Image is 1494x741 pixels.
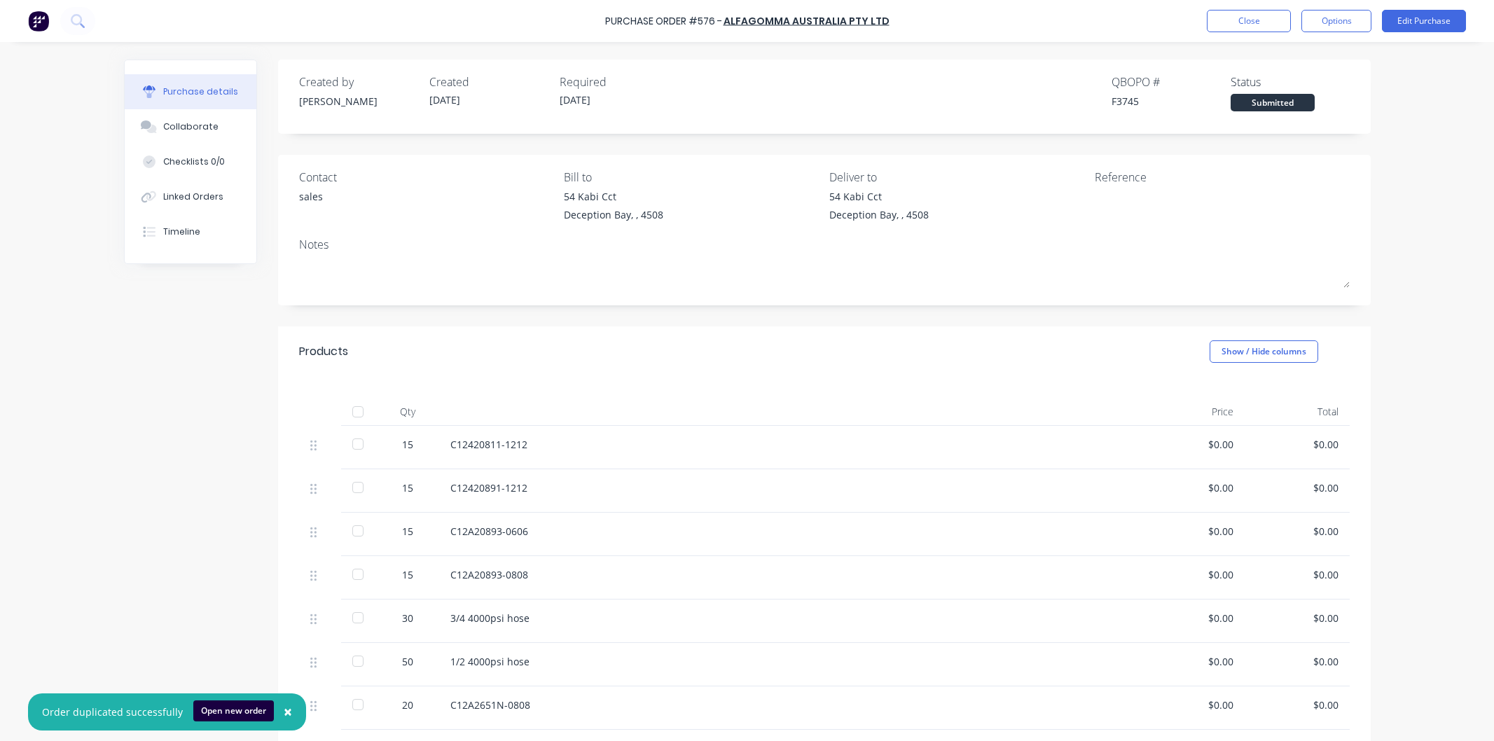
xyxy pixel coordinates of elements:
[1256,698,1339,712] div: $0.00
[163,226,200,238] div: Timeline
[1382,10,1466,32] button: Edit Purchase
[1231,74,1350,90] div: Status
[299,94,418,109] div: [PERSON_NAME]
[387,437,428,452] div: 15
[270,695,306,729] button: Close
[450,480,1128,495] div: C12420891-1212
[450,654,1128,669] div: 1/2 4000psi hose
[163,120,219,133] div: Collaborate
[387,654,428,669] div: 50
[376,398,439,426] div: Qty
[1151,480,1233,495] div: $0.00
[28,11,49,32] img: Factory
[125,214,256,249] button: Timeline
[1095,169,1350,186] div: Reference
[560,74,679,90] div: Required
[299,169,554,186] div: Contact
[1210,340,1318,363] button: Show / Hide columns
[387,524,428,539] div: 15
[125,74,256,109] button: Purchase details
[829,189,929,204] div: 54 Kabi Cct
[1207,10,1291,32] button: Close
[1112,74,1231,90] div: QBO PO #
[125,109,256,144] button: Collaborate
[1256,567,1339,582] div: $0.00
[387,480,428,495] div: 15
[564,207,663,222] div: Deception Bay, , 4508
[1231,94,1315,111] div: Submitted
[1140,398,1245,426] div: Price
[1151,437,1233,452] div: $0.00
[387,698,428,712] div: 20
[125,144,256,179] button: Checklists 0/0
[1151,698,1233,712] div: $0.00
[450,524,1128,539] div: C12A20893-0606
[564,189,663,204] div: 54 Kabi Cct
[724,14,890,28] a: Alfagomma Australia Pty Ltd
[605,14,722,29] div: Purchase Order #576 -
[299,236,1350,253] div: Notes
[450,611,1128,625] div: 3/4 4000psi hose
[193,700,274,721] button: Open new order
[1151,611,1233,625] div: $0.00
[450,567,1128,582] div: C12A20893-0808
[1256,480,1339,495] div: $0.00
[1256,654,1339,669] div: $0.00
[284,702,292,721] span: ×
[387,567,428,582] div: 15
[299,74,418,90] div: Created by
[163,155,225,168] div: Checklists 0/0
[829,169,1084,186] div: Deliver to
[1112,94,1231,109] div: F3745
[564,169,819,186] div: Bill to
[1245,398,1350,426] div: Total
[1256,611,1339,625] div: $0.00
[1301,10,1371,32] button: Options
[163,191,223,203] div: Linked Orders
[163,85,238,98] div: Purchase details
[1256,437,1339,452] div: $0.00
[299,343,348,360] div: Products
[42,705,183,719] div: Order duplicated successfully
[299,189,323,204] div: sales
[1151,524,1233,539] div: $0.00
[1256,524,1339,539] div: $0.00
[829,207,929,222] div: Deception Bay, , 4508
[450,437,1128,452] div: C12420811-1212
[429,74,548,90] div: Created
[450,698,1128,712] div: C12A2651N-0808
[387,611,428,625] div: 30
[125,179,256,214] button: Linked Orders
[1151,567,1233,582] div: $0.00
[1151,654,1233,669] div: $0.00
